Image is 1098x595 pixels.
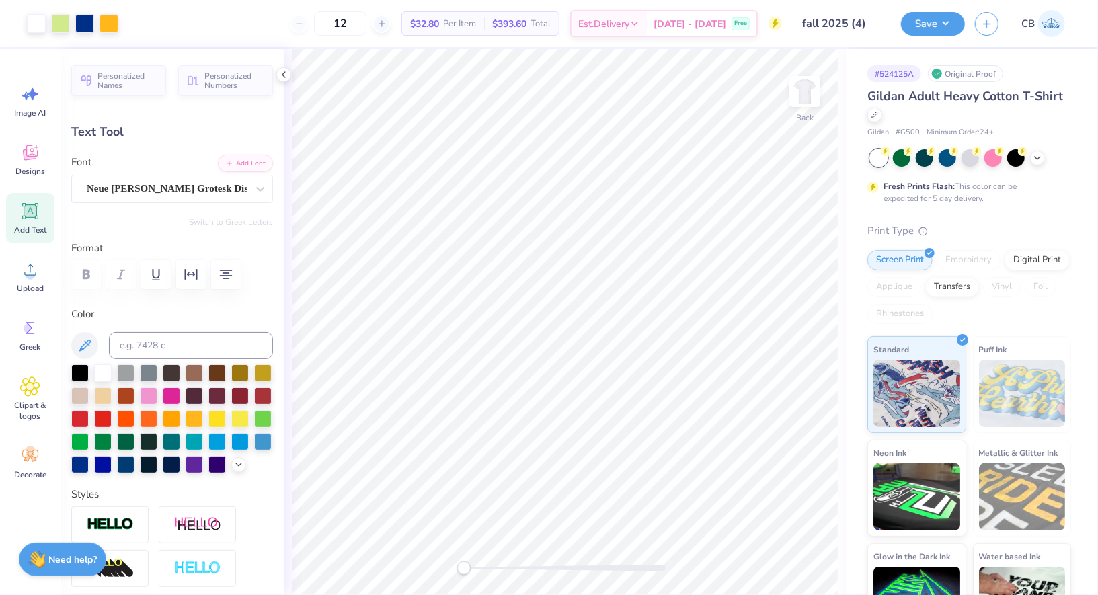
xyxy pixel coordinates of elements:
img: Back [791,78,818,105]
span: Gildan Adult Heavy Cotton T-Shirt [867,88,1063,104]
div: This color can be expedited for 5 day delivery. [884,180,1049,204]
div: Accessibility label [457,561,471,575]
img: Metallic & Glitter Ink [979,463,1066,530]
div: Applique [867,277,921,297]
div: Original Proof [928,65,1003,82]
label: Styles [71,487,99,502]
input: – – [314,11,366,36]
span: $393.60 [492,17,526,31]
span: Clipart & logos [8,400,52,422]
img: Shadow [174,516,221,533]
button: Switch to Greek Letters [189,216,273,227]
div: # 524125A [867,65,921,82]
span: Glow in the Dark Ink [873,549,950,563]
span: Image AI [15,108,46,118]
span: [DATE] - [DATE] [654,17,726,31]
input: Untitled Design [792,10,891,37]
div: Digital Print [1005,250,1070,270]
div: Foil [1025,277,1056,297]
span: Upload [17,283,44,294]
span: Per Item [443,17,476,31]
div: Vinyl [983,277,1021,297]
span: Add Text [14,225,46,235]
label: Font [71,155,91,170]
span: Personalized Numbers [204,71,265,90]
div: Screen Print [867,250,933,270]
span: Standard [873,342,909,356]
span: Designs [15,166,45,177]
div: Transfers [925,277,979,297]
span: Decorate [14,469,46,480]
img: Puff Ink [979,360,1066,427]
button: Personalized Names [71,65,166,96]
img: Stroke [87,517,134,532]
span: Est. Delivery [578,17,629,31]
span: Water based Ink [979,549,1041,563]
span: Neon Ink [873,446,906,460]
span: Total [531,17,551,31]
span: $32.80 [410,17,439,31]
button: Add Font [218,155,273,172]
span: CB [1021,16,1035,32]
img: Standard [873,360,960,427]
label: Color [71,307,273,322]
img: Neon Ink [873,463,960,530]
div: Back [796,112,814,124]
span: Puff Ink [979,342,1007,356]
div: Text Tool [71,123,273,141]
div: Rhinestones [867,304,933,324]
strong: Need help? [49,553,97,566]
span: Gildan [867,127,889,138]
strong: Fresh Prints Flash: [884,181,955,192]
span: Metallic & Glitter Ink [979,446,1058,460]
span: # G500 [896,127,920,138]
img: Negative Space [174,561,221,576]
img: Chhavi Bansal [1038,10,1065,37]
span: Free [734,19,747,28]
button: Personalized Numbers [178,65,273,96]
span: Greek [20,342,41,352]
label: Format [71,241,273,256]
a: CB [1015,10,1071,37]
img: 3D Illusion [87,558,134,580]
div: Print Type [867,223,1071,239]
button: Save [901,12,965,36]
input: e.g. 7428 c [109,332,273,359]
span: Minimum Order: 24 + [927,127,994,138]
span: Personalized Names [97,71,158,90]
div: Embroidery [937,250,1001,270]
